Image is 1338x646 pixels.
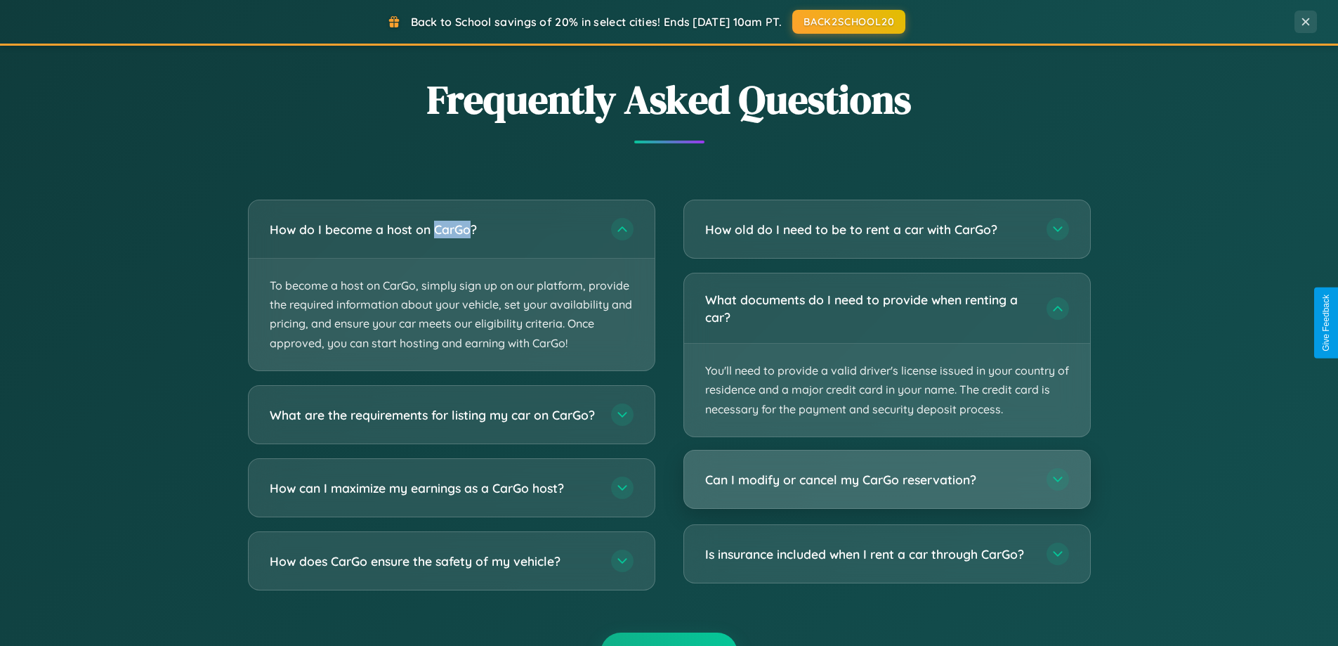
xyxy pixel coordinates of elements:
[248,72,1091,127] h2: Frequently Asked Questions
[411,15,782,29] span: Back to School savings of 20% in select cities! Ends [DATE] 10am PT.
[792,10,905,34] button: BACK2SCHOOL20
[270,479,597,496] h3: How can I maximize my earnings as a CarGo host?
[684,344,1090,437] p: You'll need to provide a valid driver's license issued in your country of residence and a major c...
[1321,295,1331,351] div: Give Feedback
[705,471,1032,489] h3: Can I modify or cancel my CarGo reservation?
[270,552,597,569] h3: How does CarGo ensure the safety of my vehicle?
[270,221,597,238] h3: How do I become a host on CarGo?
[705,291,1032,325] h3: What documents do I need to provide when renting a car?
[249,259,655,370] p: To become a host on CarGo, simply sign up on our platform, provide the required information about...
[705,221,1032,238] h3: How old do I need to be to rent a car with CarGo?
[270,406,597,423] h3: What are the requirements for listing my car on CarGo?
[705,545,1032,563] h3: Is insurance included when I rent a car through CarGo?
